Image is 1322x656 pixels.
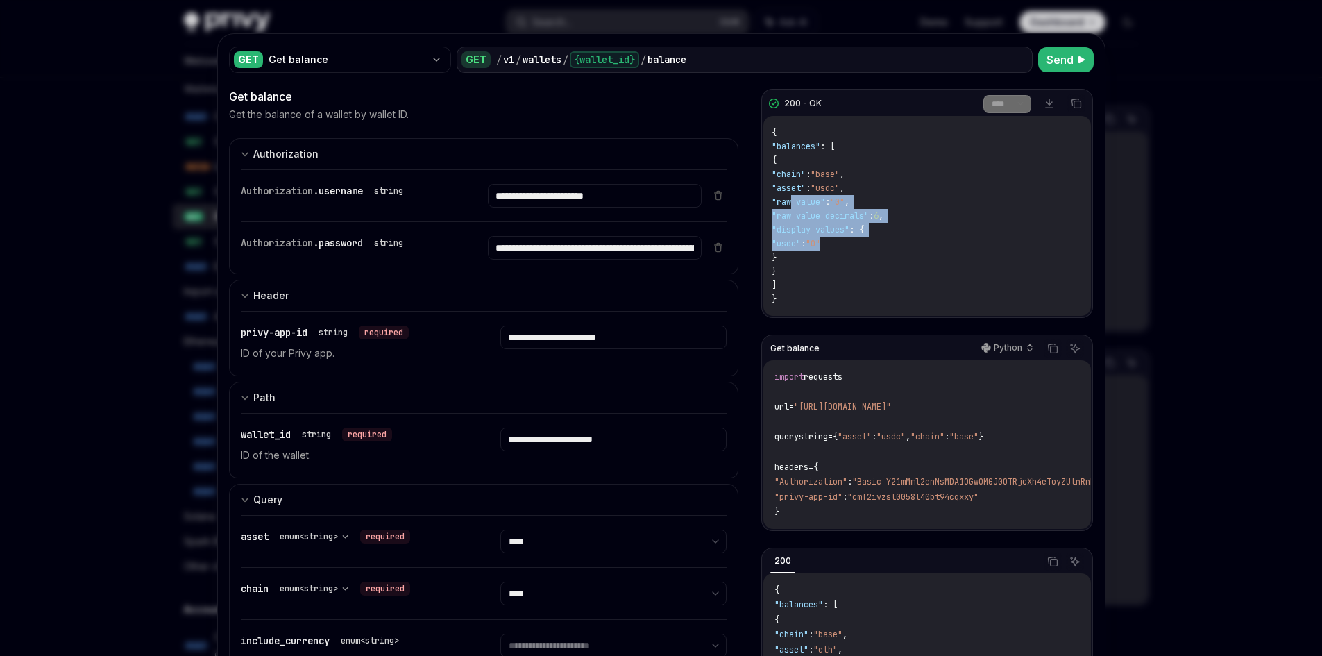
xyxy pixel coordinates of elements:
span: "base" [813,629,842,640]
div: string [374,185,403,196]
div: Header [253,287,289,304]
span: Authorization. [241,237,319,249]
button: expand input section [229,382,739,413]
span: requests [804,371,842,382]
span: : [ [823,599,838,610]
span: : [944,431,949,442]
span: "raw_value" [772,196,825,208]
span: Get balance [770,343,820,354]
span: { [774,584,779,596]
span: : [ [820,141,835,152]
span: chain [241,582,269,595]
span: { [774,614,779,625]
div: chain [241,582,410,596]
span: "0" [830,196,845,208]
button: Ask AI [1066,339,1084,358]
p: Get the balance of a wallet by wallet ID. [229,108,409,121]
span: "balances" [772,141,820,152]
button: Copy the contents from the code block [1067,94,1085,112]
span: password [319,237,363,249]
span: : { [849,224,864,235]
span: = [789,401,794,412]
span: "chain" [772,169,806,180]
span: querystring [774,431,828,442]
span: Send [1046,51,1074,68]
span: include_currency [241,634,330,647]
span: , [840,183,845,194]
div: balance [647,53,686,67]
span: = [808,462,813,473]
span: : [842,491,847,503]
span: : [847,476,852,487]
button: expand input section [229,280,739,311]
span: { [772,155,777,166]
div: string [302,429,331,440]
div: required [359,326,409,339]
span: } [774,506,779,517]
span: wallet_id [241,428,291,441]
button: GETGet balance [229,45,451,74]
span: : [808,644,813,655]
button: expand input section [229,138,739,169]
span: "asset" [772,183,806,194]
span: url [774,401,789,412]
span: : [825,196,830,208]
span: "0" [806,238,820,249]
span: "[URL][DOMAIN_NAME]" [794,401,891,412]
span: } [772,266,777,277]
div: / [641,53,646,67]
span: { [813,462,818,473]
span: "privy-app-id" [774,491,842,503]
span: "raw_value_decimals" [772,210,869,221]
span: asset [241,530,269,543]
span: , [842,629,847,640]
span: , [879,210,883,221]
div: {wallet_id} [570,51,639,68]
span: "chain" [774,629,808,640]
div: Get balance [229,88,739,105]
p: ID of your Privy app. [241,345,467,362]
div: GET [234,51,263,68]
div: required [360,582,410,596]
p: ID of the wallet. [241,447,467,464]
div: string [374,237,403,249]
button: Send [1038,47,1094,72]
span: "balances" [774,599,823,610]
div: wallet_id [241,428,392,441]
span: Authorization. [241,185,319,197]
span: "usdc" [876,431,906,442]
div: Get balance [269,53,425,67]
span: , [906,431,910,442]
button: Copy the contents from the code block [1044,339,1062,358]
span: : [872,431,876,442]
button: Copy the contents from the code block [1044,553,1062,571]
div: privy-app-id [241,326,409,339]
div: include_currency [241,634,405,648]
div: / [563,53,568,67]
button: expand input section [229,484,739,515]
span: headers [774,462,808,473]
div: Query [253,491,282,508]
span: privy-app-id [241,326,307,339]
div: / [516,53,521,67]
div: enum<string> [341,635,399,646]
p: Python [994,342,1022,353]
div: asset [241,530,410,544]
button: Python [974,337,1040,360]
span: { [772,127,777,138]
span: "display_values" [772,224,849,235]
span: "base" [949,431,978,442]
div: Path [253,389,276,406]
span: ] [772,280,777,291]
div: Authorization.username [241,184,409,198]
span: "usdc" [772,238,801,249]
div: Authorization [253,146,319,162]
span: , [838,644,842,655]
div: string [319,327,348,338]
span: "Authorization" [774,476,847,487]
span: "asset" [838,431,872,442]
span: "base" [811,169,840,180]
button: Ask AI [1066,553,1084,571]
div: / [496,53,502,67]
span: username [319,185,363,197]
